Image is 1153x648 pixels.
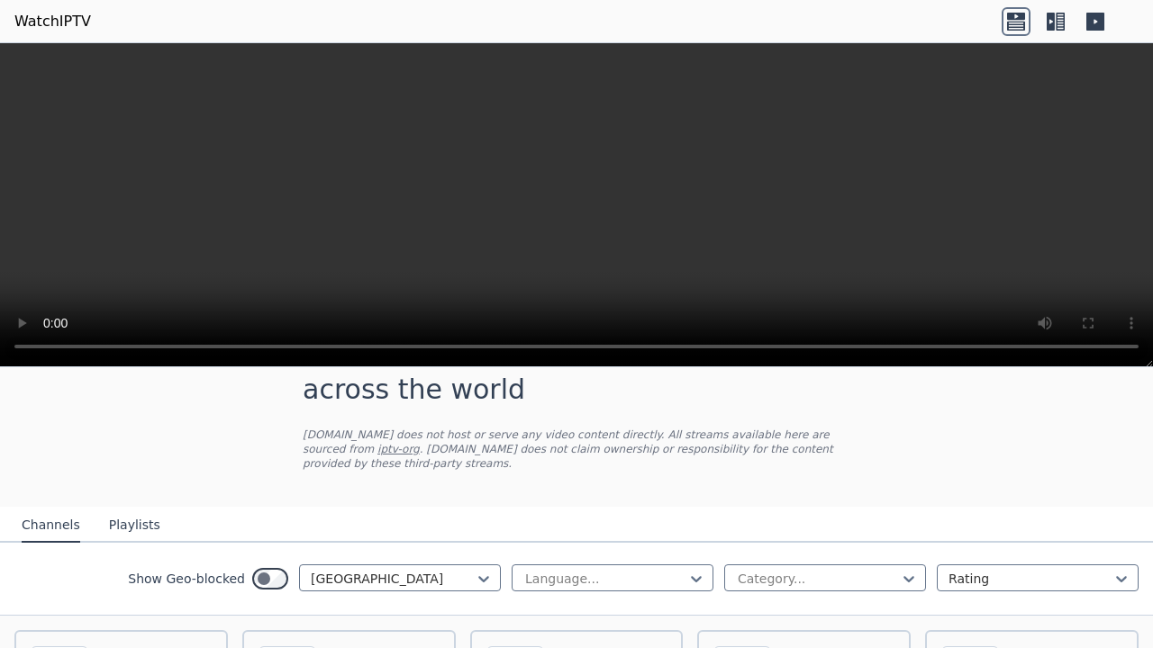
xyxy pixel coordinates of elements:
button: Channels [22,508,80,543]
label: Show Geo-blocked [128,570,245,588]
button: Playlists [109,508,160,543]
p: [DOMAIN_NAME] does not host or serve any video content directly. All streams available here are s... [303,427,850,471]
h1: - Free IPTV streams from across the world [303,341,850,406]
a: iptv-org [377,443,420,455]
a: WatchIPTV [14,11,91,32]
